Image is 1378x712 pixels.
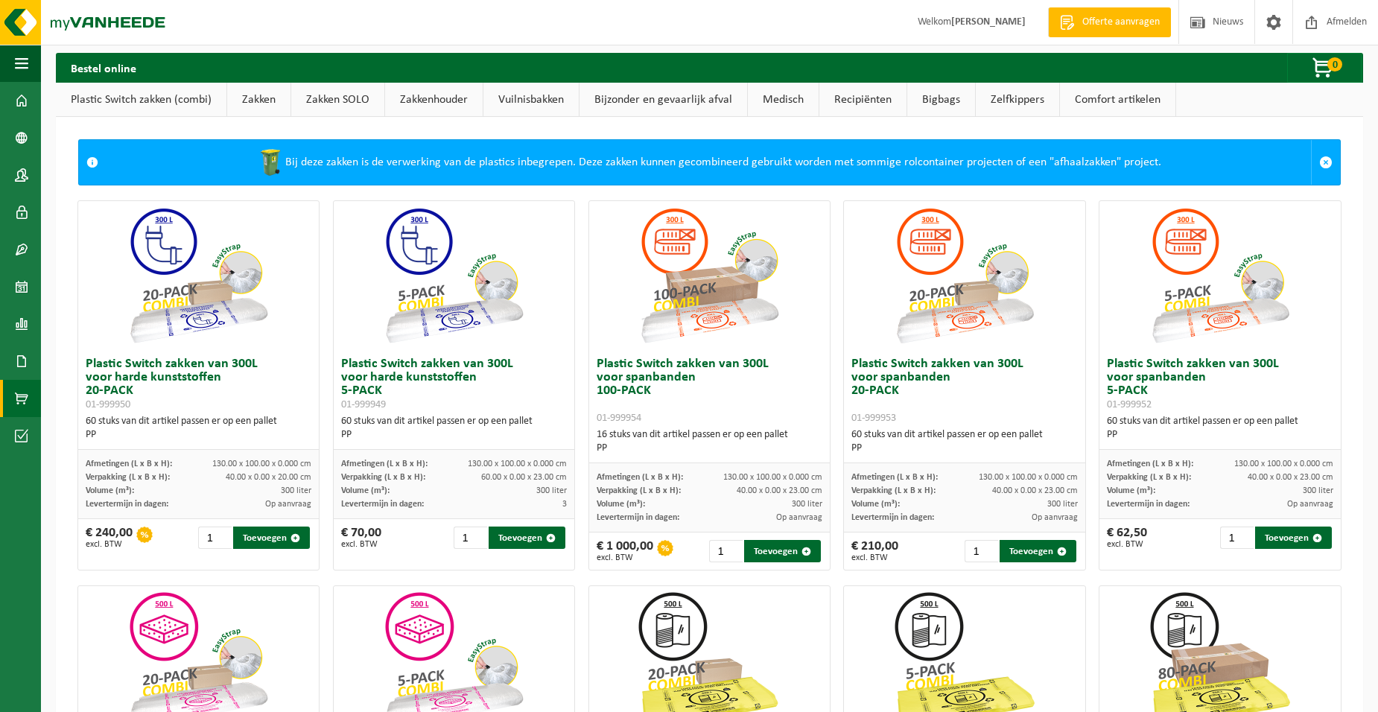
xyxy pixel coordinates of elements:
[851,500,900,509] span: Volume (m³):
[227,83,290,117] a: Zakken
[1107,473,1191,482] span: Verpakking (L x B x H):
[1048,7,1171,37] a: Offerte aanvragen
[536,486,567,495] span: 300 liter
[851,442,1078,455] div: PP
[1248,473,1333,482] span: 40.00 x 0.00 x 23.00 cm
[341,486,390,495] span: Volume (m³):
[281,486,311,495] span: 300 liter
[1032,513,1078,522] span: Op aanvraag
[992,486,1078,495] span: 40.00 x 0.00 x 23.00 cm
[1047,500,1078,509] span: 300 liter
[597,428,823,455] div: 16 stuks van dit artikel passen er op een pallet
[737,486,822,495] span: 40.00 x 0.00 x 23.00 cm
[890,201,1039,350] img: 01-999953
[481,473,567,482] span: 60.00 x 0.00 x 23.00 cm
[1060,83,1175,117] a: Comfort artikelen
[851,413,896,424] span: 01-999953
[341,415,568,442] div: 60 stuks van dit artikel passen er op een pallet
[723,473,822,482] span: 130.00 x 100.00 x 0.000 cm
[792,500,822,509] span: 300 liter
[748,83,819,117] a: Medisch
[597,413,641,424] span: 01-999954
[1107,527,1147,549] div: € 62,50
[233,527,310,549] button: Toevoegen
[1107,540,1147,549] span: excl. BTW
[1107,415,1333,442] div: 60 stuks van dit artikel passen er op een pallet
[265,500,311,509] span: Op aanvraag
[597,486,681,495] span: Verpakking (L x B x H):
[851,357,1078,425] h3: Plastic Switch zakken van 300L voor spanbanden 20-PACK
[744,540,821,562] button: Toevoegen
[341,428,568,442] div: PP
[86,428,312,442] div: PP
[1146,201,1295,350] img: 01-999952
[776,513,822,522] span: Op aanvraag
[965,540,998,562] input: 1
[1255,527,1332,549] button: Toevoegen
[1287,53,1362,83] button: 0
[709,540,743,562] input: 1
[1107,399,1152,410] span: 01-999952
[1303,486,1333,495] span: 300 liter
[198,527,232,549] input: 1
[907,83,975,117] a: Bigbags
[597,500,645,509] span: Volume (m³):
[483,83,579,117] a: Vuilnisbakken
[1287,500,1333,509] span: Op aanvraag
[580,83,747,117] a: Bijzonder en gevaarlijk afval
[1234,460,1333,468] span: 130.00 x 100.00 x 0.000 cm
[1311,140,1340,185] a: Sluit melding
[226,473,311,482] span: 40.00 x 0.00 x 20.00 cm
[255,147,285,177] img: WB-0240-HPE-GN-50.png
[341,527,381,549] div: € 70,00
[1107,428,1333,442] div: PP
[597,442,823,455] div: PP
[597,513,679,522] span: Levertermijn in dagen:
[454,527,487,549] input: 1
[851,540,898,562] div: € 210,00
[597,540,653,562] div: € 1 000,00
[819,83,907,117] a: Recipiënten
[1107,486,1155,495] span: Volume (m³):
[851,486,936,495] span: Verpakking (L x B x H):
[56,53,151,82] h2: Bestel online
[851,553,898,562] span: excl. BTW
[597,357,823,425] h3: Plastic Switch zakken van 300L voor spanbanden 100-PACK
[341,473,425,482] span: Verpakking (L x B x H):
[489,527,565,549] button: Toevoegen
[468,460,567,468] span: 130.00 x 100.00 x 0.000 cm
[291,83,384,117] a: Zakken SOLO
[979,473,1078,482] span: 130.00 x 100.00 x 0.000 cm
[597,473,683,482] span: Afmetingen (L x B x H):
[379,201,528,350] img: 01-999949
[341,357,568,411] h3: Plastic Switch zakken van 300L voor harde kunststoffen 5-PACK
[635,201,784,350] img: 01-999954
[385,83,483,117] a: Zakkenhouder
[851,513,934,522] span: Levertermijn in dagen:
[341,460,428,468] span: Afmetingen (L x B x H):
[1000,540,1076,562] button: Toevoegen
[86,399,130,410] span: 01-999950
[851,428,1078,455] div: 60 stuks van dit artikel passen er op een pallet
[1079,15,1163,30] span: Offerte aanvragen
[86,415,312,442] div: 60 stuks van dit artikel passen er op een pallet
[212,460,311,468] span: 130.00 x 100.00 x 0.000 cm
[851,473,938,482] span: Afmetingen (L x B x H):
[1107,500,1190,509] span: Levertermijn in dagen:
[86,540,133,549] span: excl. BTW
[562,500,567,509] span: 3
[86,486,134,495] span: Volume (m³):
[86,500,168,509] span: Levertermijn in dagen:
[1220,527,1254,549] input: 1
[341,500,424,509] span: Levertermijn in dagen:
[341,399,386,410] span: 01-999949
[1107,460,1193,468] span: Afmetingen (L x B x H):
[86,473,170,482] span: Verpakking (L x B x H):
[86,527,133,549] div: € 240,00
[1327,57,1342,71] span: 0
[1107,357,1333,411] h3: Plastic Switch zakken van 300L voor spanbanden 5-PACK
[597,553,653,562] span: excl. BTW
[341,540,381,549] span: excl. BTW
[86,357,312,411] h3: Plastic Switch zakken van 300L voor harde kunststoffen 20-PACK
[951,16,1026,28] strong: [PERSON_NAME]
